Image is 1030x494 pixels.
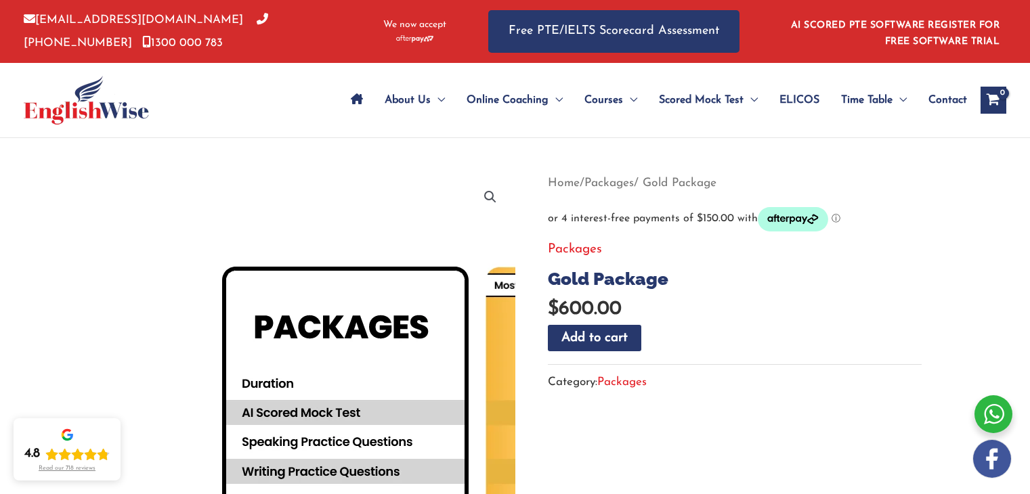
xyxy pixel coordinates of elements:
[659,76,744,124] span: Scored Mock Test
[24,14,268,48] a: [PHONE_NUMBER]
[548,172,922,194] nav: Breadcrumb
[396,35,433,43] img: Afterpay-Logo
[24,14,243,26] a: [EMAIL_ADDRESS][DOMAIN_NAME]
[548,300,622,319] bdi: 600.00
[142,37,223,49] a: 1300 000 783
[548,269,922,290] h1: Gold Package
[24,446,40,462] div: 4.8
[928,76,967,124] span: Contact
[548,325,641,351] button: Add to cart
[548,243,602,256] a: Packages
[374,76,456,124] a: About UsMenu Toggle
[783,9,1006,53] aside: Header Widget 1
[584,76,623,124] span: Courses
[456,76,574,124] a: Online CoachingMenu Toggle
[648,76,769,124] a: Scored Mock TestMenu Toggle
[769,76,830,124] a: ELICOS
[488,10,739,53] a: Free PTE/IELTS Scorecard Assessment
[597,376,647,388] a: Packages
[548,300,559,319] span: $
[893,76,907,124] span: Menu Toggle
[24,446,110,462] div: Rating: 4.8 out of 5
[779,76,819,124] span: ELICOS
[584,177,634,189] a: Packages
[478,185,502,209] a: View full-screen image gallery
[39,465,95,472] div: Read our 718 reviews
[467,76,549,124] span: Online Coaching
[340,76,967,124] nav: Site Navigation: Main Menu
[383,18,446,32] span: We now accept
[918,76,967,124] a: Contact
[981,87,1006,114] a: View Shopping Cart, empty
[24,76,149,125] img: cropped-ew-logo
[548,371,647,393] span: Category:
[385,76,431,124] span: About Us
[841,76,893,124] span: Time Table
[744,76,758,124] span: Menu Toggle
[830,76,918,124] a: Time TableMenu Toggle
[791,20,1000,47] a: AI SCORED PTE SOFTWARE REGISTER FOR FREE SOFTWARE TRIAL
[574,76,648,124] a: CoursesMenu Toggle
[973,440,1011,478] img: white-facebook.png
[548,177,580,189] a: Home
[623,76,637,124] span: Menu Toggle
[431,76,445,124] span: Menu Toggle
[549,76,563,124] span: Menu Toggle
